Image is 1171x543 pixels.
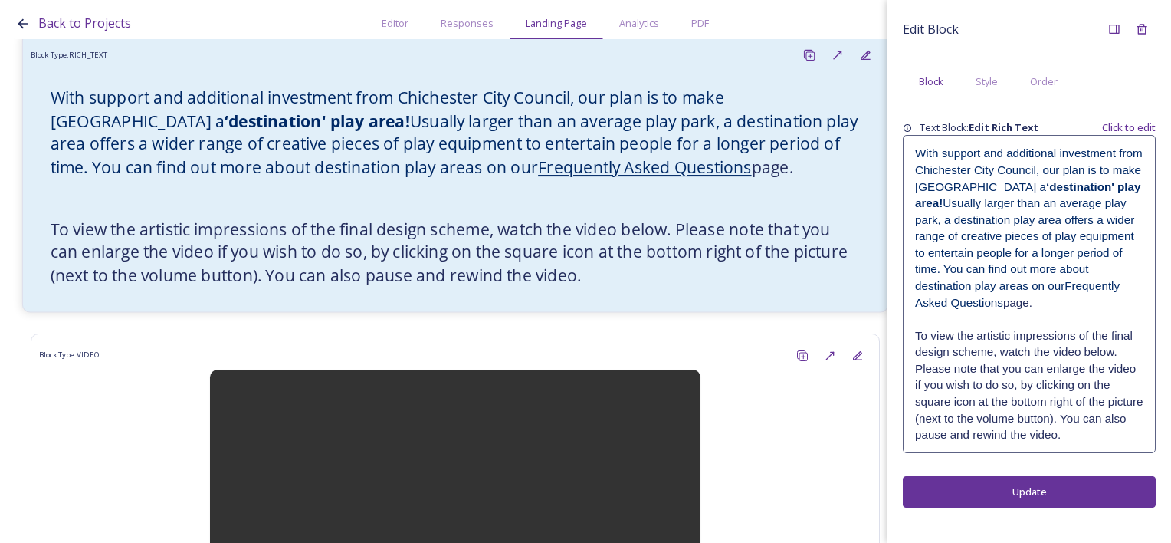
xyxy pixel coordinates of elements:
span: Block Type: RICH_TEXT [31,50,107,61]
a: Back to Projects [38,14,131,33]
span: Edit Block [903,20,959,38]
span: Landing Page [526,16,587,31]
h3: To view the artistic impressions of the final design scheme, watch the video below. Please note t... [915,327,1143,443]
h3: To view the artistic impressions of the final design scheme, watch the video below. Please note t... [51,218,861,287]
a: Frequently Asked Questions [538,156,751,179]
strong: ‘destination' play area! [225,110,410,132]
span: Block [919,74,943,89]
h3: page. [915,145,1143,311]
span: Usually larger than an average play park, a destination play area offers a wider range of creativ... [915,196,1137,292]
span: Responses [441,16,494,31]
span: Editor [382,16,408,31]
h3: page. [51,87,861,179]
span: Order [1030,74,1058,89]
span: Text Block: [920,120,1038,135]
span: Analytics [619,16,659,31]
span: With support and additional investment from Chichester City Council, our plan is to make [GEOGRAP... [915,146,1146,193]
span: Block Type: VIDEO [39,350,100,360]
button: Update [903,476,1156,508]
span: Style [976,74,998,89]
span: Usually larger than an average play park, a destination play area offers a wider range of creativ... [51,110,862,178]
span: With support and additional investment from Chichester City Council, our plan is to make [GEOGRAP... [51,87,728,132]
strong: Edit Rich Text [969,120,1038,134]
span: PDF [691,16,709,31]
span: Click to edit [1102,120,1156,135]
a: Frequently Asked Questions [915,279,1122,309]
span: Back to Projects [38,15,131,31]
